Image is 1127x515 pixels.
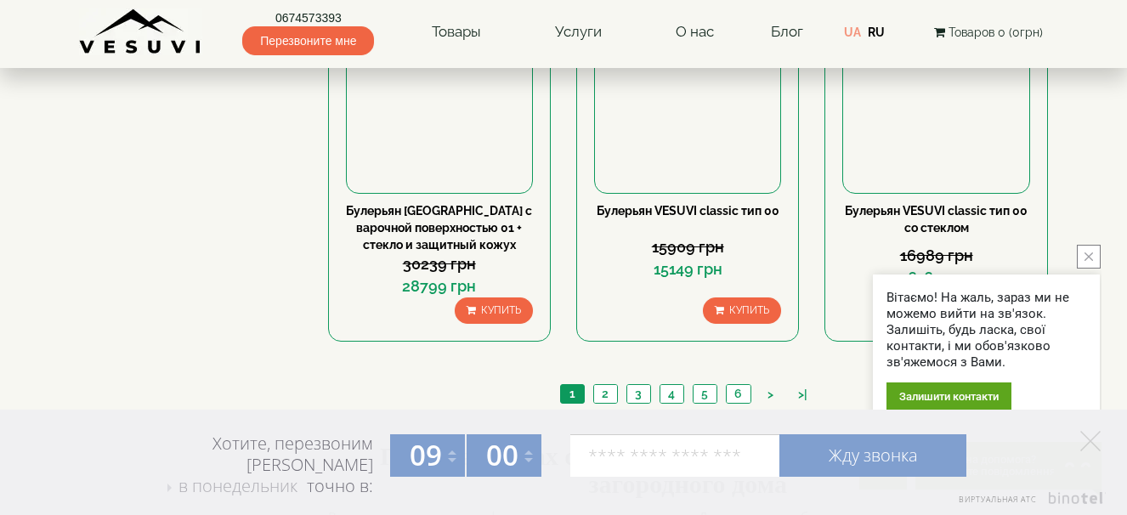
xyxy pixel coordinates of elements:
[486,436,518,474] span: 00
[346,253,533,275] div: 30239 грн
[147,433,373,499] div: Хотите, перезвоним [PERSON_NAME] точно в:
[538,13,619,52] a: Услуги
[771,23,803,40] a: Блог
[595,8,780,193] img: Булерьян VESUVI classic тип 00
[703,297,781,324] button: Купить
[959,494,1037,505] span: Виртуальная АТС
[843,8,1028,193] img: Булерьян VESUVI classic тип 00 со стеклом
[481,304,521,316] span: Купить
[759,386,782,404] a: >
[949,492,1106,515] a: Элемент управления
[726,385,750,403] a: 6
[242,9,374,26] a: 0674573393
[844,25,861,39] a: UA
[597,204,779,218] a: Булерьян VESUVI classic тип 00
[845,204,1028,235] a: Булерьян VESUVI classic тип 00 со стеклом
[842,245,1029,267] div: 16989 грн
[594,236,781,258] div: 15909 грн
[949,25,1043,39] span: Товаров 0 (0грн)
[569,387,575,400] span: 1
[242,26,374,55] span: Перезвоните мне
[594,258,781,280] div: 15149 грн
[729,304,769,316] span: Купить
[415,13,498,52] a: Товары
[1080,431,1101,451] a: Элемент управления
[886,382,1011,410] div: Залишити контакти
[929,23,1048,42] button: Товаров 0 (0грн)
[626,385,650,403] a: 3
[347,8,532,193] img: Булерьян CANADA с варочной поверхностью 01 + стекло и защитный кожух
[660,385,683,403] a: 4
[346,275,533,297] div: 28799 грн
[346,204,532,252] a: Булерьян [GEOGRAPHIC_DATA] с варочной поверхностью 01 + стекло и защитный кожух
[593,385,617,403] a: 2
[659,13,731,52] a: О нас
[886,290,1086,371] div: Вітаємо! На жаль, зараз ми не можемо вийти на зв'язок. Залишіть, будь ласка, свої контакти, і ми ...
[693,385,716,403] a: 5
[178,474,297,497] span: в понедельник
[779,434,966,477] a: Жду звонка
[868,25,885,39] a: RU
[1077,245,1101,269] button: close button
[410,436,442,474] span: 09
[455,297,533,324] button: Купить
[790,386,816,404] a: >|
[842,267,1029,289] div: 16169 грн
[79,8,202,55] img: Завод VESUVI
